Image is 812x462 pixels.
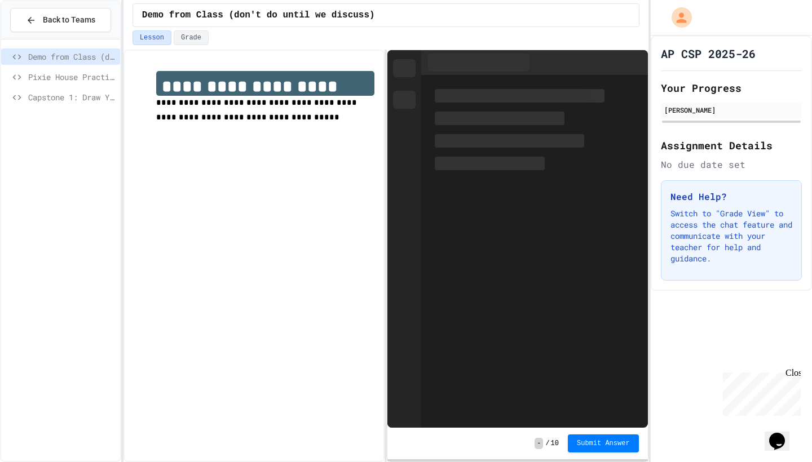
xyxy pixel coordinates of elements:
[661,158,802,171] div: No due date set
[28,51,116,63] span: Demo from Class (don't do until we discuss)
[568,434,639,452] button: Submit Answer
[174,30,209,45] button: Grade
[664,105,798,115] div: [PERSON_NAME]
[133,30,171,45] button: Lesson
[670,190,792,203] h3: Need Help?
[142,8,375,22] span: Demo from Class (don't do until we discuss)
[28,71,116,83] span: Pixie House Practice
[545,439,549,448] span: /
[765,417,801,451] iframe: chat widget
[28,91,116,103] span: Capstone 1: Draw Your Dragon
[661,137,802,153] h2: Assignment Details
[661,80,802,96] h2: Your Progress
[43,14,95,26] span: Back to Teams
[661,46,756,61] h1: AP CSP 2025-26
[5,5,78,72] div: Chat with us now!Close
[551,439,559,448] span: 10
[577,439,630,448] span: Submit Answer
[535,438,543,449] span: -
[718,368,801,416] iframe: chat widget
[10,8,111,32] button: Back to Teams
[660,5,695,30] div: My Account
[670,208,792,264] p: Switch to "Grade View" to access the chat feature and communicate with your teacher for help and ...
